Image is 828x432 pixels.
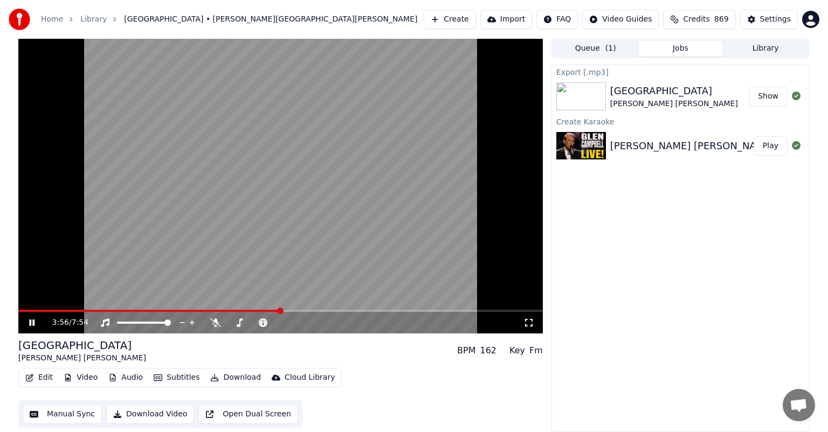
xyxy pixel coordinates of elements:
[749,87,788,106] button: Show
[52,317,78,328] div: /
[52,317,69,328] span: 3:56
[23,405,102,424] button: Manual Sync
[783,389,815,421] div: Open chat
[714,14,729,25] span: 869
[206,370,265,385] button: Download
[610,83,738,99] div: [GEOGRAPHIC_DATA]
[106,405,194,424] button: Download Video
[285,372,335,383] div: Cloud Library
[104,370,147,385] button: Audio
[509,344,525,357] div: Key
[480,10,532,29] button: Import
[754,136,788,156] button: Play
[198,405,298,424] button: Open Dual Screen
[21,370,57,385] button: Edit
[723,41,808,57] button: Library
[80,14,107,25] a: Library
[149,370,204,385] button: Subtitles
[553,41,638,57] button: Queue
[424,10,476,29] button: Create
[683,14,709,25] span: Credits
[41,14,417,25] nav: breadcrumb
[760,14,791,25] div: Settings
[480,344,496,357] div: 162
[605,43,616,54] span: ( 1 )
[552,65,809,78] div: Export [.mp3]
[18,338,146,353] div: [GEOGRAPHIC_DATA]
[582,10,659,29] button: Video Guides
[740,10,798,29] button: Settings
[552,115,809,128] div: Create Karaoke
[41,14,63,25] a: Home
[536,10,578,29] button: FAQ
[610,99,738,109] div: [PERSON_NAME] [PERSON_NAME]
[638,41,723,57] button: Jobs
[9,9,30,30] img: youka
[457,344,475,357] div: BPM
[124,14,417,25] span: [GEOGRAPHIC_DATA] • [PERSON_NAME][GEOGRAPHIC_DATA][PERSON_NAME]
[18,353,146,364] div: [PERSON_NAME] [PERSON_NAME]
[663,10,735,29] button: Credits869
[59,370,102,385] button: Video
[529,344,543,357] div: Fm
[72,317,88,328] span: 7:54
